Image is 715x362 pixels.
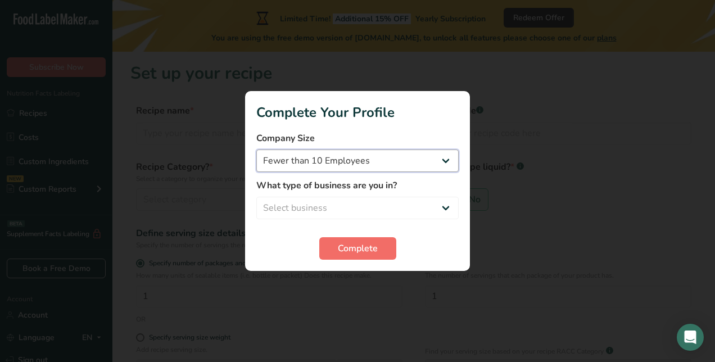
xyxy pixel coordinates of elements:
h1: Complete Your Profile [256,102,459,123]
span: Complete [338,242,378,255]
div: Open Intercom Messenger [677,324,704,351]
label: What type of business are you in? [256,179,459,192]
button: Complete [319,237,396,260]
label: Company Size [256,132,459,145]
